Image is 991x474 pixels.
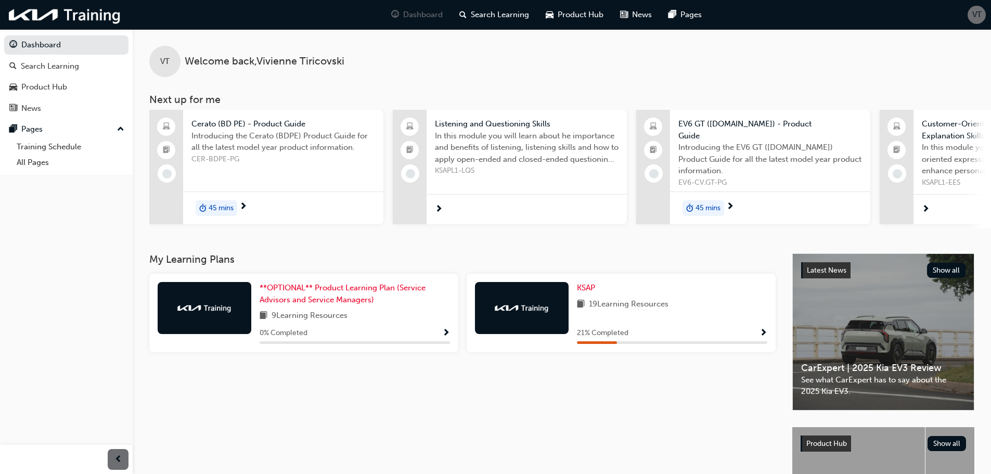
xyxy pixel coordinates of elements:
[209,202,234,214] span: 45 mins
[922,205,930,214] span: next-icon
[383,4,451,25] a: guage-iconDashboard
[12,139,128,155] a: Training Schedule
[435,118,619,130] span: Listening and Questioning Skills
[4,78,128,97] a: Product Hub
[636,110,870,224] a: EV6 GT ([DOMAIN_NAME]) - Product GuideIntroducing the EV6 GT ([DOMAIN_NAME]) Product Guide for al...
[9,125,17,134] span: pages-icon
[176,303,233,313] img: kia-training
[149,253,776,265] h3: My Learning Plans
[4,120,128,139] button: Pages
[650,120,657,134] span: laptop-icon
[577,298,585,311] span: book-icon
[21,123,43,135] div: Pages
[260,283,426,304] span: **OPTIONAL** Product Learning Plan (Service Advisors and Service Managers)
[260,282,450,305] a: **OPTIONAL** Product Learning Plan (Service Advisors and Service Managers)
[760,327,767,340] button: Show Progress
[537,4,612,25] a: car-iconProduct Hub
[442,329,450,338] span: Show Progress
[649,169,659,178] span: learningRecordVerb_NONE-icon
[696,202,720,214] span: 45 mins
[678,118,862,142] span: EV6 GT ([DOMAIN_NAME]) - Product Guide
[620,8,628,21] span: news-icon
[9,104,17,113] span: news-icon
[968,6,986,24] button: VT
[199,201,207,215] span: duration-icon
[893,144,900,157] span: booktick-icon
[686,201,693,215] span: duration-icon
[160,56,170,68] span: VT
[792,253,974,411] a: Latest NewsShow allCarExpert | 2025 Kia EV3 ReviewSee what CarExpert has to say about the 2025 Ki...
[12,155,128,171] a: All Pages
[21,60,79,72] div: Search Learning
[114,453,122,466] span: prev-icon
[801,435,966,452] a: Product HubShow all
[546,8,554,21] span: car-icon
[493,303,550,313] img: kia-training
[435,205,443,214] span: next-icon
[577,283,595,292] span: KSAP
[577,327,628,339] span: 21 % Completed
[163,120,170,134] span: laptop-icon
[442,327,450,340] button: Show Progress
[612,4,660,25] a: news-iconNews
[163,144,170,157] span: booktick-icon
[9,62,17,71] span: search-icon
[459,8,467,21] span: search-icon
[21,103,41,114] div: News
[391,8,399,21] span: guage-icon
[760,329,767,338] span: Show Progress
[807,266,846,275] span: Latest News
[893,120,900,134] span: laptop-icon
[191,118,375,130] span: Cerato (BD PE) - Product Guide
[632,9,652,21] span: News
[650,144,657,157] span: booktick-icon
[451,4,537,25] a: search-iconSearch Learning
[680,9,702,21] span: Pages
[678,177,862,189] span: EV6-CV.GT-PG
[435,165,619,177] span: KSAPL1-LQS
[927,263,966,278] button: Show all
[801,362,966,374] span: CarExpert | 2025 Kia EV3 Review
[260,327,307,339] span: 0 % Completed
[272,310,348,323] span: 9 Learning Resources
[406,144,414,157] span: booktick-icon
[9,41,17,50] span: guage-icon
[893,169,902,178] span: learningRecordVerb_NONE-icon
[668,8,676,21] span: pages-icon
[660,4,710,25] a: pages-iconPages
[406,120,414,134] span: laptop-icon
[678,142,862,177] span: Introducing the EV6 GT ([DOMAIN_NAME]) Product Guide for all the latest model year product inform...
[191,130,375,153] span: Introducing the Cerato (BDPE) Product Guide for all the latest model year product information.
[4,57,128,76] a: Search Learning
[393,110,627,224] a: Listening and Questioning SkillsIn this module you will learn about he importance and benefits of...
[589,298,668,311] span: 19 Learning Resources
[239,202,247,212] span: next-icon
[117,123,124,136] span: up-icon
[5,4,125,25] img: kia-training
[162,169,172,178] span: learningRecordVerb_NONE-icon
[726,202,734,212] span: next-icon
[4,35,128,55] a: Dashboard
[928,436,967,451] button: Show all
[558,9,603,21] span: Product Hub
[806,439,847,448] span: Product Hub
[21,81,67,93] div: Product Hub
[406,169,415,178] span: learningRecordVerb_NONE-icon
[260,310,267,323] span: book-icon
[149,110,383,224] a: Cerato (BD PE) - Product GuideIntroducing the Cerato (BDPE) Product Guide for all the latest mode...
[471,9,529,21] span: Search Learning
[133,94,991,106] h3: Next up for me
[972,9,982,21] span: VT
[577,282,599,294] a: KSAP
[191,153,375,165] span: CER-BDPE-PG
[435,130,619,165] span: In this module you will learn about he importance and benefits of listening, listening skills and...
[4,33,128,120] button: DashboardSearch LearningProduct HubNews
[801,374,966,398] span: See what CarExpert has to say about the 2025 Kia EV3.
[801,262,966,279] a: Latest NewsShow all
[403,9,443,21] span: Dashboard
[4,99,128,118] a: News
[185,56,344,68] span: Welcome back , Vivienne Tiricovski
[9,83,17,92] span: car-icon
